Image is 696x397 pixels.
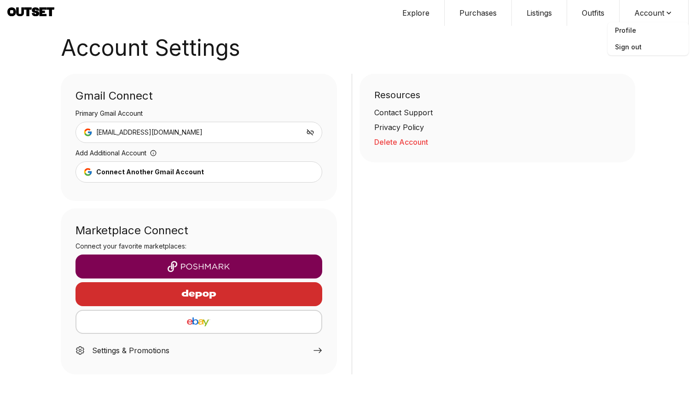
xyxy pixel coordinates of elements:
[61,37,635,59] h1: Account Settings
[96,128,203,137] span: [EMAIL_ADDRESS][DOMAIN_NAME]
[92,345,169,356] div: Settings & Promotions
[75,282,322,306] button: Depop logo
[84,316,314,327] img: eBay logo
[75,161,322,183] button: Connect Another Gmail Account
[159,283,239,305] img: Depop logo
[75,255,322,278] button: Poshmark logo
[75,109,322,122] div: Primary Gmail Account
[96,167,204,177] div: Connect Another Gmail Account
[374,107,621,118] a: Contact Support
[75,242,322,251] h3: Connect your favorite marketplaces:
[374,122,621,133] a: Privacy Policy
[75,338,322,360] a: Settings & Promotions
[75,223,322,238] div: Marketplace Connect
[75,148,322,161] div: Add Additional Account
[83,261,315,272] img: Poshmark logo
[374,89,621,107] div: Resources
[608,39,689,55] span: Sign out
[75,310,322,334] button: eBay logo
[374,136,621,148] button: Delete Account
[75,89,322,109] div: Gmail Connect
[608,22,689,39] a: Profile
